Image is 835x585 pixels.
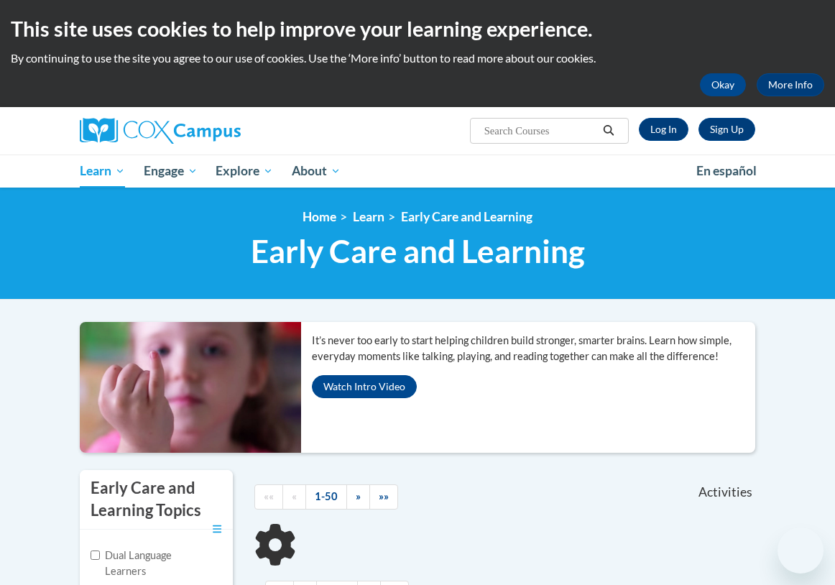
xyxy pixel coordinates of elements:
input: Checkbox for Options [91,551,100,560]
label: Dual Language Learners [91,548,202,579]
a: 1-50 [305,484,347,510]
a: Explore [206,155,282,188]
a: Log In [639,118,688,141]
span: Explore [216,162,273,180]
iframe: Button to launch messaging window [778,528,824,574]
input: Search Courses [483,122,598,139]
span: «« [264,490,274,502]
span: Learn [80,162,125,180]
span: Early Care and Learning [251,232,585,270]
button: Watch Intro Video [312,375,417,398]
a: Toggle collapse [213,522,222,538]
button: Search [598,122,619,139]
p: By continuing to use the site you agree to our use of cookies. Use the ‘More info’ button to read... [11,50,824,66]
h2: This site uses cookies to help improve your learning experience. [11,14,824,43]
div: Main menu [69,155,766,188]
img: Cox Campus [80,118,241,144]
span: » [356,490,361,502]
a: Engage [134,155,207,188]
span: Engage [144,162,198,180]
a: Register [698,118,755,141]
a: End [369,484,398,510]
a: Cox Campus [80,118,290,144]
a: En español [687,156,766,186]
a: Learn [353,209,384,224]
a: Previous [282,484,306,510]
a: Early Care and Learning [401,209,532,224]
span: About [292,162,341,180]
span: »» [379,490,389,502]
span: « [292,490,297,502]
a: Next [346,484,370,510]
a: Learn [70,155,134,188]
button: Okay [700,73,746,96]
a: More Info [757,73,824,96]
span: Activities [698,484,752,500]
h3: Early Care and Learning Topics [91,477,222,522]
p: It’s never too early to start helping children build stronger, smarter brains. Learn how simple, ... [312,333,755,364]
a: Home [303,209,336,224]
a: Begining [254,484,283,510]
a: About [282,155,350,188]
span: En español [696,163,757,178]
